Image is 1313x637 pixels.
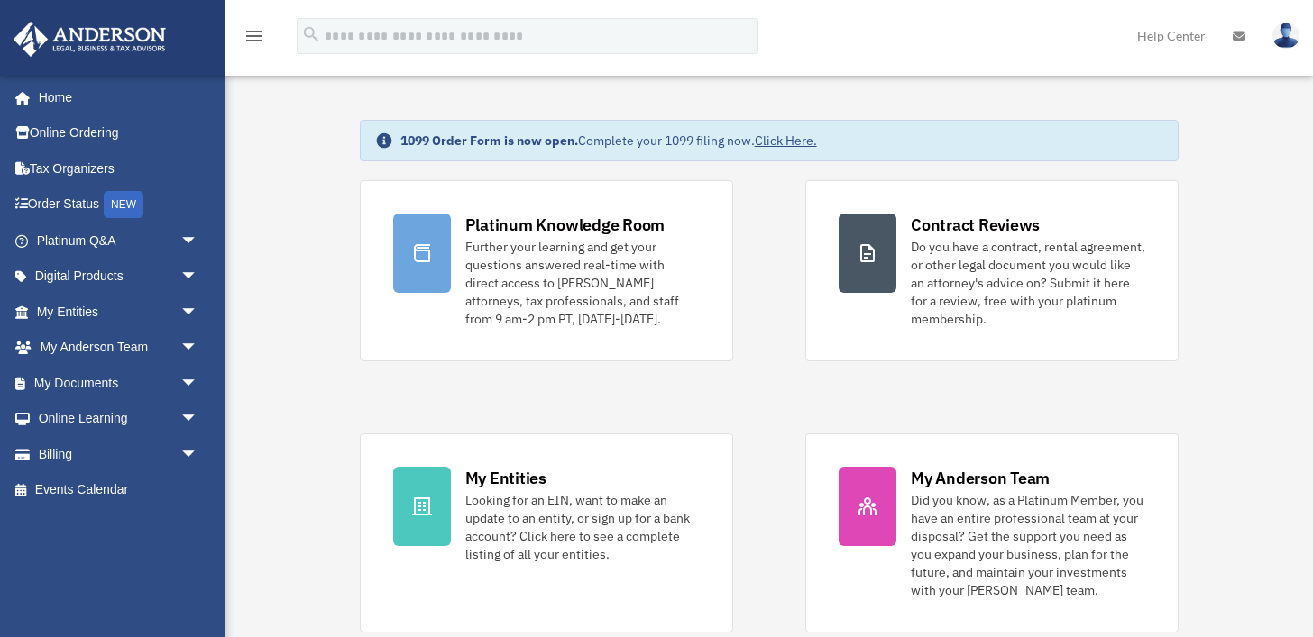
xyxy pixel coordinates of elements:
a: Click Here. [755,132,817,149]
span: arrow_drop_down [180,401,216,438]
a: Platinum Q&Aarrow_drop_down [13,223,225,259]
span: arrow_drop_down [180,330,216,367]
a: Events Calendar [13,472,225,508]
div: Looking for an EIN, want to make an update to an entity, or sign up for a bank account? Click her... [465,491,700,563]
span: arrow_drop_down [180,294,216,331]
i: search [301,24,321,44]
a: menu [243,32,265,47]
div: NEW [104,191,143,218]
div: My Anderson Team [911,467,1050,489]
span: arrow_drop_down [180,259,216,296]
div: Do you have a contract, rental agreement, or other legal document you would like an attorney's ad... [911,238,1145,328]
span: arrow_drop_down [180,365,216,402]
a: Home [13,79,216,115]
a: My Anderson Teamarrow_drop_down [13,330,225,366]
div: Complete your 1099 filing now. [400,132,817,150]
a: Online Learningarrow_drop_down [13,401,225,437]
a: Order StatusNEW [13,187,225,223]
div: Further your learning and get your questions answered real-time with direct access to [PERSON_NAM... [465,238,700,328]
a: Platinum Knowledge Room Further your learning and get your questions answered real-time with dire... [360,180,733,361]
div: Platinum Knowledge Room [465,214,666,236]
a: Digital Productsarrow_drop_down [13,259,225,295]
img: Anderson Advisors Platinum Portal [8,22,171,57]
strong: 1099 Order Form is now open. [400,132,578,149]
img: User Pic [1272,23,1299,49]
span: arrow_drop_down [180,436,216,473]
div: Contract Reviews [911,214,1040,236]
span: arrow_drop_down [180,223,216,259]
a: My Anderson Team Did you know, as a Platinum Member, you have an entire professional team at your... [805,433,1179,632]
a: Billingarrow_drop_down [13,436,225,472]
div: Did you know, as a Platinum Member, you have an entire professional team at your disposal? Get th... [911,491,1145,599]
a: Contract Reviews Do you have a contract, rental agreement, or other legal document you would like... [805,180,1179,361]
i: menu [243,25,265,47]
a: My Documentsarrow_drop_down [13,365,225,401]
div: My Entities [465,467,546,489]
a: My Entitiesarrow_drop_down [13,294,225,330]
a: My Entities Looking for an EIN, want to make an update to an entity, or sign up for a bank accoun... [360,433,733,632]
a: Tax Organizers [13,150,225,187]
a: Online Ordering [13,115,225,151]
